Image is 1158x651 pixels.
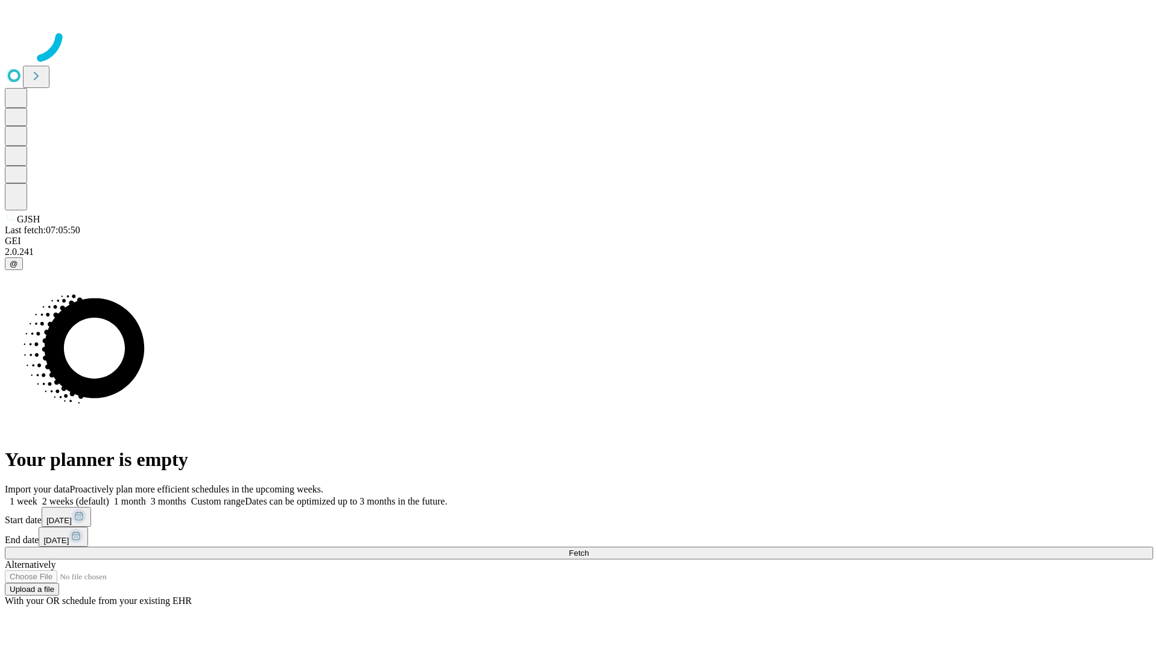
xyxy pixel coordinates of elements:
[5,236,1153,247] div: GEI
[5,225,80,235] span: Last fetch: 07:05:50
[17,214,40,224] span: GJSH
[5,547,1153,559] button: Fetch
[5,596,192,606] span: With your OR schedule from your existing EHR
[5,448,1153,471] h1: Your planner is empty
[42,507,91,527] button: [DATE]
[42,496,109,506] span: 2 weeks (default)
[10,259,18,268] span: @
[245,496,447,506] span: Dates can be optimized up to 3 months in the future.
[5,527,1153,547] div: End date
[46,516,72,525] span: [DATE]
[10,496,37,506] span: 1 week
[151,496,186,506] span: 3 months
[5,559,55,570] span: Alternatively
[5,484,70,494] span: Import your data
[191,496,245,506] span: Custom range
[70,484,323,494] span: Proactively plan more efficient schedules in the upcoming weeks.
[5,507,1153,527] div: Start date
[569,549,589,558] span: Fetch
[5,257,23,270] button: @
[5,583,59,596] button: Upload a file
[5,247,1153,257] div: 2.0.241
[39,527,88,547] button: [DATE]
[114,496,146,506] span: 1 month
[43,536,69,545] span: [DATE]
